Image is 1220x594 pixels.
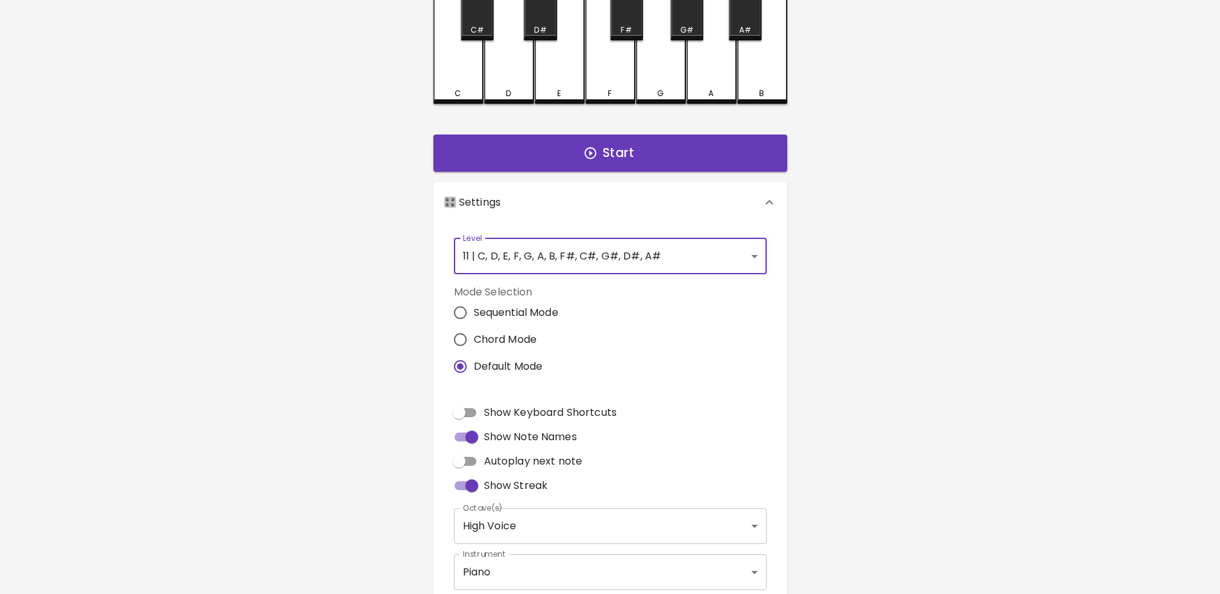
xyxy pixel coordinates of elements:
[534,24,546,36] div: D#
[463,549,506,559] label: Instrument
[759,88,764,99] div: B
[471,24,484,36] div: C#
[474,359,543,374] span: Default Mode
[657,88,664,99] div: G
[680,24,694,36] div: G#
[454,554,767,590] div: Piano
[557,88,561,99] div: E
[621,24,631,36] div: F#
[433,182,787,223] div: 🎛️ Settings
[474,305,558,320] span: Sequential Mode
[454,508,767,544] div: High Voice
[433,135,787,172] button: Start
[484,454,583,469] span: Autoplay next note
[608,88,612,99] div: F
[708,88,714,99] div: A
[484,478,548,493] span: Show Streak
[455,88,461,99] div: C
[463,233,483,243] label: Level
[506,88,511,99] div: D
[454,285,569,299] label: Mode Selection
[484,429,577,445] span: Show Note Names
[444,195,501,210] p: 🎛️ Settings
[454,238,767,274] div: 11 | C, D, E, F, G, A, B, F#, C#, G#, D#, A#
[739,24,751,36] div: A#
[484,405,617,420] span: Show Keyboard Shortcuts
[474,332,537,347] span: Chord Mode
[463,502,503,513] label: Octave(s)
